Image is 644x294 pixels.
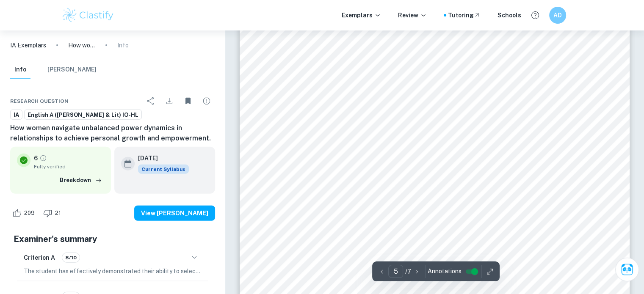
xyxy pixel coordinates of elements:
[24,267,202,276] p: The student has effectively demonstrated their ability to select extracts or works that include r...
[39,154,47,162] a: Grade fully verified
[24,110,142,120] a: English A ([PERSON_NAME] & Lit) IO-HL
[309,182,575,189] span: And lastly in line 40, where Little Red Cap says <But then I was young - and it took ten
[615,258,639,281] button: Ask Clai
[309,110,573,117] span: Additionally, in the line 55 <Out of the forest I come with my flowers, singing, all alone=
[25,111,141,119] span: English A ([PERSON_NAME] & Lit) IO-HL
[549,7,566,24] button: AD
[47,60,97,79] button: [PERSON_NAME]
[342,11,381,20] p: Exemplars
[11,111,22,119] span: IA
[309,242,357,250] span: of the narrative.
[10,41,46,50] a: IA Exemplars
[297,279,299,286] span: -
[161,93,178,110] div: Download
[309,158,544,165] span: that she brings with her. This whole scene can be seen as a celebration of a
[134,206,215,221] button: View [PERSON_NAME]
[24,253,55,262] h6: Criterion A
[309,230,589,237] span: beginning of the poem and in the end, underscoring her [MEDICAL_DATA] over the course
[180,93,196,110] div: Unbookmark
[309,85,578,93] span: testing it as highly symbolic as it emphasises the character9s agency and contributes to
[398,11,427,20] p: Review
[138,154,182,163] h6: [DATE]
[34,154,38,163] p: 6
[62,254,80,261] span: 8/10
[10,206,39,220] div: Like
[448,11,481,20] a: Tutoring
[61,7,115,24] img: Clastify logo
[138,165,189,174] span: Current Syllabus
[50,209,66,217] span: 21
[309,206,624,213] span: the [DEMOGRAPHIC_DATA] protagonist underwent this transformation form a naive and young girl to
[309,194,592,201] span: years in the woods&=, [PERSON_NAME] indicates the passage of time that went by before
[10,123,215,143] h6: How women navigate unbalanced power dynamics in relationships to achieve personal growth and empo...
[498,11,521,20] a: Schools
[117,41,129,50] p: Info
[142,93,159,110] div: Share
[309,218,569,225] span: mature and wise woman, which creates the juxtaposition between the narrator in the
[14,233,212,245] h5: Examiner's summary
[309,134,614,141] span: powerful leaves the wolf and walks out of the [PERSON_NAME], carrying flowers and singing. And
[68,41,95,50] p: How women navigate unbalanced power dynamics in relationships to achieve personal growth and empo...
[58,174,104,187] button: Breakdown
[34,163,104,170] span: Fully verified
[285,267,379,274] span: Zoom out (collection): 1 min
[309,61,567,68] span: determination of the protagonist to overpower the wolf by killing him. The axe in this
[41,206,66,220] div: Dislike
[309,49,547,56] span: the repetition of the phrase <I took an axe= here highlights the confidence and
[297,182,299,189] span: -
[309,121,583,129] span: we can sense the symbolism of the moment when Little Red Cap finally mature, free and
[309,146,577,153] span: flowers that she9s carrying can be interpreted as the essence of her [MEDICAL_DATA]
[309,73,576,80] span: scene can be viewed as a symbol of liberation and the act of taking it in her hands and
[10,60,30,79] button: Info
[405,267,411,276] p: / 7
[19,209,39,217] span: 209
[138,165,189,174] div: This exemplar is based on the current syllabus. Feel free to refer to it for inspiration/ideas wh...
[297,110,299,117] span: -
[309,97,507,104] span: the poem9s portrayal of [DEMOGRAPHIC_DATA] empowerment.
[297,25,299,32] span: -
[309,37,580,44] span: wept. I took an axe to a salmon to see how it leapt. I took an axe to the wolf as he slept=
[427,267,461,276] span: Annotations
[309,170,431,177] span: protagonist9s new-found independence.
[309,25,572,32] span: Similarly, in line 47, where Little Red Cap says <I took an axe to a willow to see how it
[10,97,69,105] span: Research question
[10,110,22,120] a: IA
[198,93,215,110] div: Report issue
[309,279,576,286] span: My global issue is not limited to this poem, it can also be seen in other poems from the
[528,8,542,22] button: Help and Feedback
[553,11,562,20] h6: AD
